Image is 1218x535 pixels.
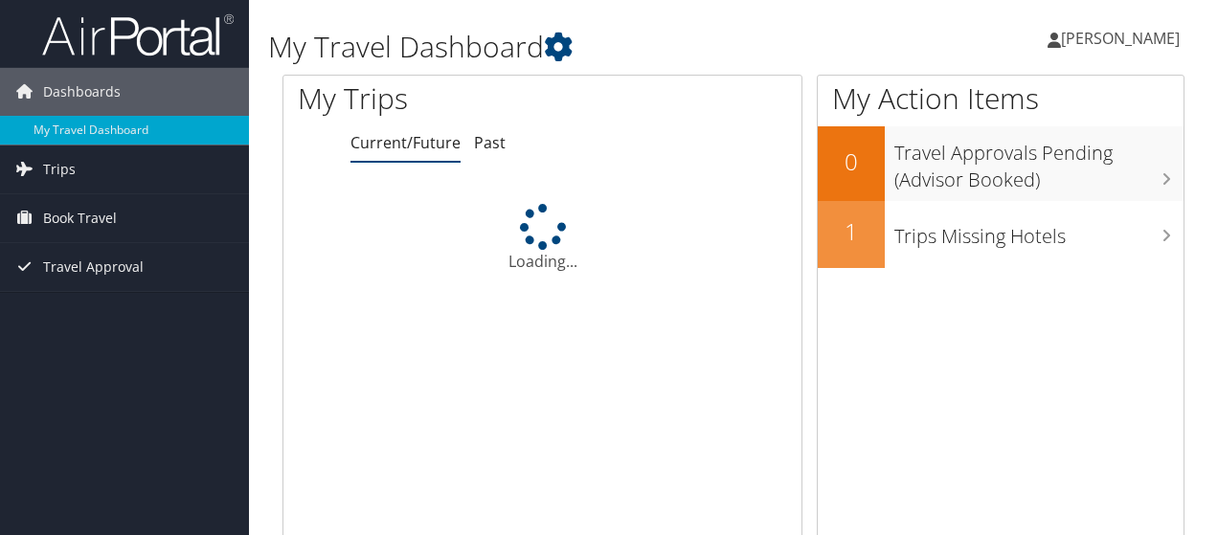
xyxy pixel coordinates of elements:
[894,130,1184,193] h3: Travel Approvals Pending (Advisor Booked)
[818,78,1184,119] h1: My Action Items
[43,243,144,291] span: Travel Approval
[298,78,572,119] h1: My Trips
[42,12,234,57] img: airportal-logo.png
[43,145,76,193] span: Trips
[1061,28,1180,49] span: [PERSON_NAME]
[818,215,885,248] h2: 1
[818,201,1184,268] a: 1Trips Missing Hotels
[818,126,1184,200] a: 0Travel Approvals Pending (Advisor Booked)
[283,204,801,273] div: Loading...
[1048,10,1199,67] a: [PERSON_NAME]
[894,213,1184,250] h3: Trips Missing Hotels
[43,194,117,242] span: Book Travel
[818,145,885,178] h2: 0
[474,132,506,153] a: Past
[268,27,889,67] h1: My Travel Dashboard
[350,132,461,153] a: Current/Future
[43,68,121,116] span: Dashboards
